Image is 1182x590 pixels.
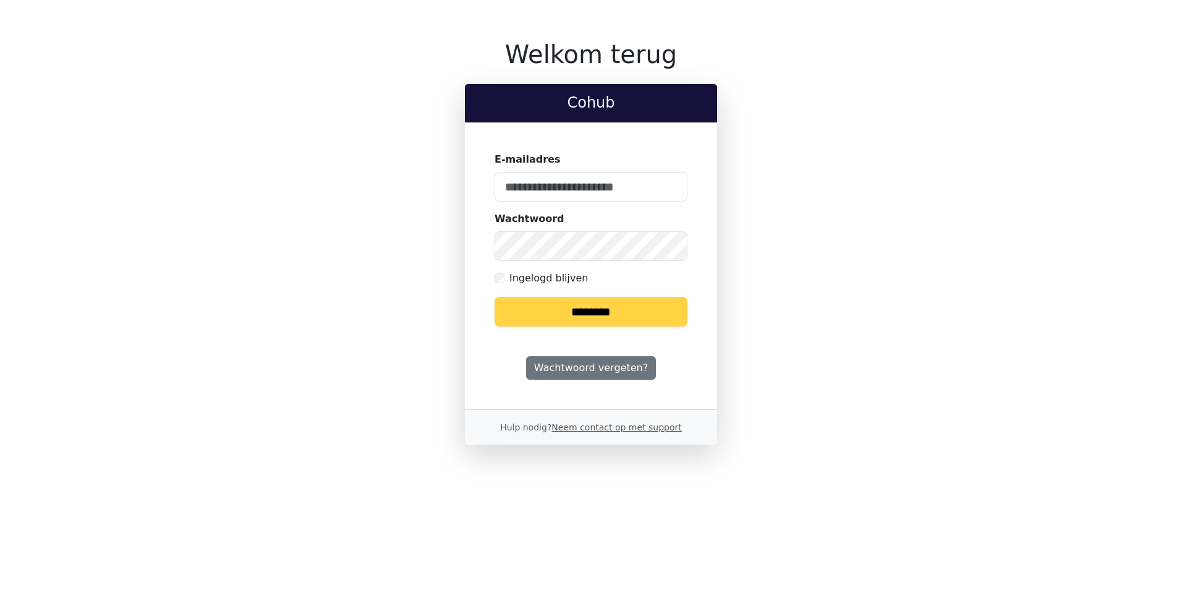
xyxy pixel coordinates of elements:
[495,212,564,226] label: Wachtwoord
[475,94,707,112] h2: Cohub
[465,40,717,69] h1: Welkom terug
[509,271,588,286] label: Ingelogd blijven
[526,356,656,380] a: Wachtwoord vergeten?
[500,422,682,432] small: Hulp nodig?
[495,152,561,167] label: E-mailadres
[551,422,681,432] a: Neem contact op met support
